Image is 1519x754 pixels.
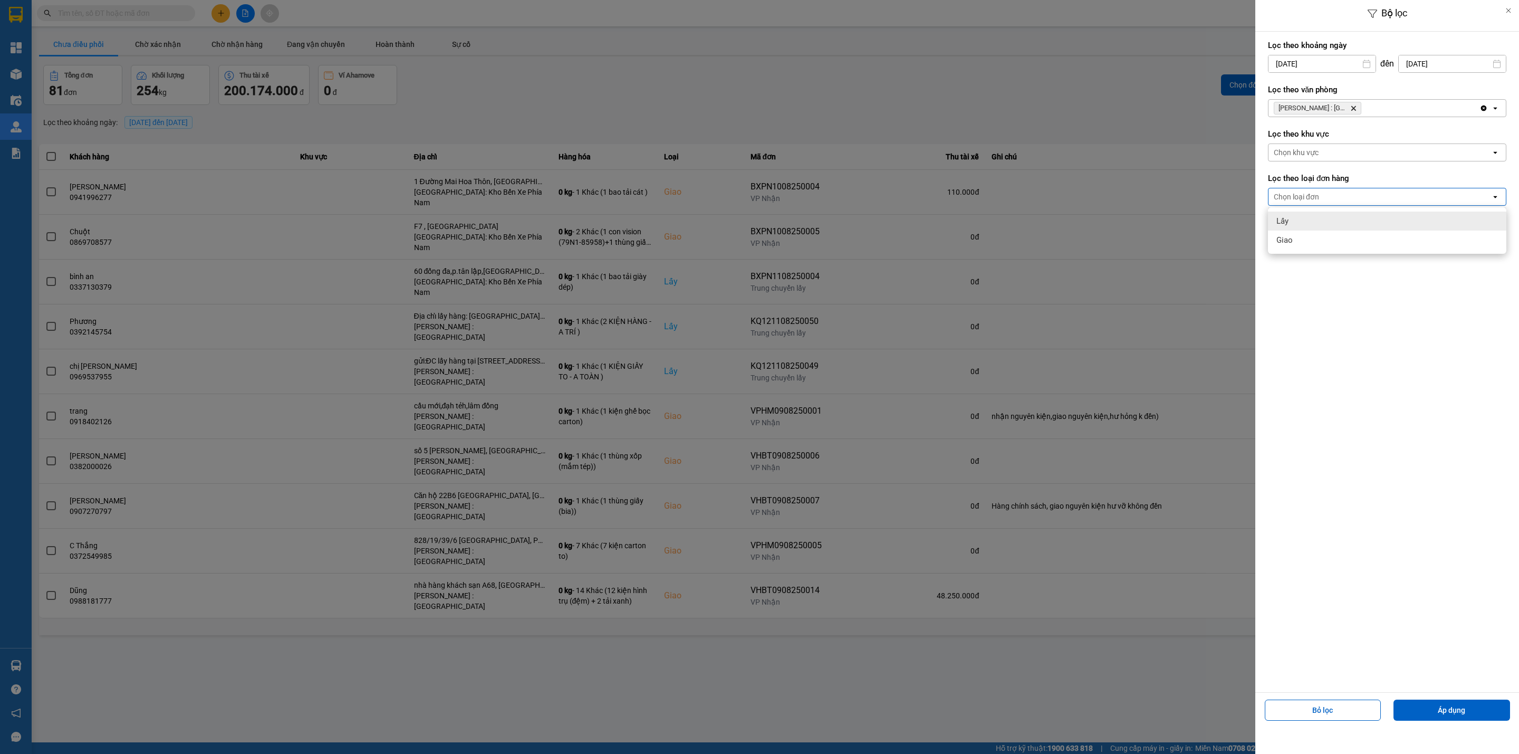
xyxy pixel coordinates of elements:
[1274,102,1361,114] span: Hồ Chí Minh : Kho Quận 12, close by backspace
[1268,173,1506,184] label: Lọc theo loại đơn hàng
[1491,104,1499,112] svg: open
[1274,147,1319,158] div: Chọn khu vực
[1274,192,1319,202] div: Chọn loại đơn
[1268,55,1376,72] input: Select a date.
[1491,148,1499,157] svg: open
[1381,7,1407,18] span: Bộ lọc
[1268,129,1506,139] label: Lọc theo khu vực
[1376,59,1398,69] div: đến
[1278,104,1346,112] span: Hồ Chí Minh : Kho Quận 12
[1268,84,1506,95] label: Lọc theo văn phòng
[1479,104,1488,112] svg: Clear all
[1276,235,1293,245] span: Giao
[1265,700,1381,721] button: Bỏ lọc
[1393,700,1510,721] button: Áp dụng
[1399,55,1506,72] input: Select a date.
[1350,105,1357,111] svg: Delete
[1268,207,1506,254] ul: Menu
[1276,216,1289,226] span: Lấy
[1268,40,1506,51] label: Lọc theo khoảng ngày
[1491,193,1499,201] svg: open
